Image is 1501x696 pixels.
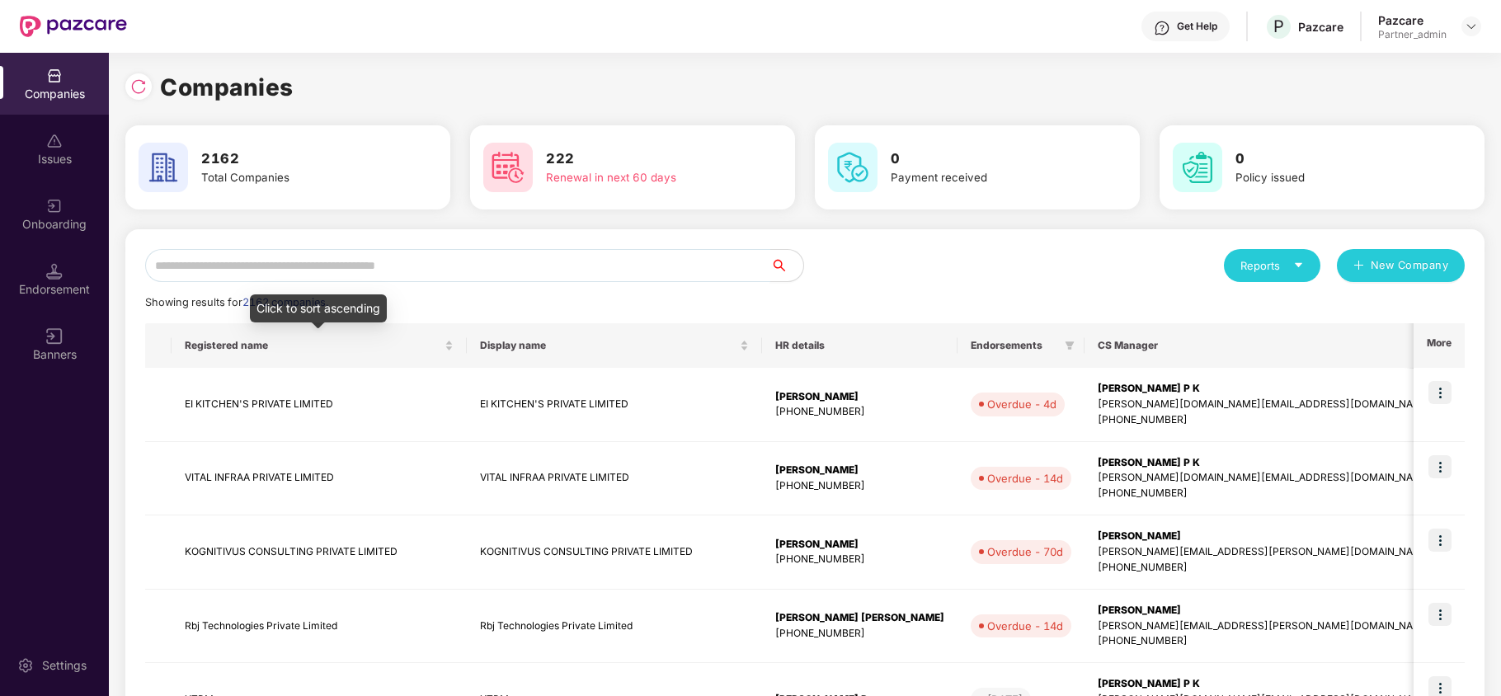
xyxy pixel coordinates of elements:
[1371,257,1449,274] span: New Company
[1098,544,1432,560] div: [PERSON_NAME][EMAIL_ADDRESS][PERSON_NAME][DOMAIN_NAME]
[130,78,147,95] img: svg+xml;base64,PHN2ZyBpZD0iUmVsb2FkLTMyeDMyIiB4bWxucz0iaHR0cDovL3d3dy53My5vcmcvMjAwMC9zdmciIHdpZH...
[172,442,467,516] td: VITAL INFRAA PRIVATE LIMITED
[185,339,441,352] span: Registered name
[467,442,762,516] td: VITAL INFRAA PRIVATE LIMITED
[160,69,294,106] h1: Companies
[1235,148,1430,170] h3: 0
[769,249,804,282] button: search
[1353,260,1364,273] span: plus
[1098,676,1432,692] div: [PERSON_NAME] P K
[46,68,63,84] img: svg+xml;base64,PHN2ZyBpZD0iQ29tcGFuaWVzIiB4bWxucz0iaHR0cDovL3d3dy53My5vcmcvMjAwMC9zdmciIHdpZHRoPS...
[775,537,944,553] div: [PERSON_NAME]
[1098,470,1432,486] div: [PERSON_NAME][DOMAIN_NAME][EMAIL_ADDRESS][DOMAIN_NAME]
[201,169,396,186] div: Total Companies
[546,169,741,186] div: Renewal in next 60 days
[1428,529,1452,552] img: icon
[1098,397,1432,412] div: [PERSON_NAME][DOMAIN_NAME][EMAIL_ADDRESS][DOMAIN_NAME]
[1098,529,1432,544] div: [PERSON_NAME]
[1098,381,1432,397] div: [PERSON_NAME] P K
[172,590,467,664] td: Rbj Technologies Private Limited
[172,368,467,442] td: EI KITCHEN'S PRIVATE LIMITED
[1061,336,1078,355] span: filter
[46,328,63,345] img: svg+xml;base64,PHN2ZyB3aWR0aD0iMTYiIGhlaWdodD0iMTYiIHZpZXdCb3g9IjAgMCAxNiAxNiIgZmlsbD0ibm9uZSIgeG...
[775,626,944,642] div: [PHONE_NUMBER]
[775,478,944,494] div: [PHONE_NUMBER]
[1293,260,1304,270] span: caret-down
[1235,169,1430,186] div: Policy issued
[46,263,63,280] img: svg+xml;base64,PHN2ZyB3aWR0aD0iMTQuNSIgaGVpZ2h0PSIxNC41IiB2aWV3Qm94PSIwIDAgMTYgMTYiIGZpbGw9Im5vbm...
[1177,20,1217,33] div: Get Help
[250,294,387,322] div: Click to sort ascending
[1098,455,1432,471] div: [PERSON_NAME] P K
[775,463,944,478] div: [PERSON_NAME]
[1378,28,1447,41] div: Partner_admin
[242,296,328,308] span: 2162 companies.
[987,470,1063,487] div: Overdue - 14d
[987,396,1056,412] div: Overdue - 4d
[1378,12,1447,28] div: Pazcare
[1337,249,1465,282] button: plusNew Company
[1098,339,1419,352] span: CS Manager
[987,618,1063,634] div: Overdue - 14d
[480,339,736,352] span: Display name
[37,657,92,674] div: Settings
[1098,603,1432,618] div: [PERSON_NAME]
[1098,412,1432,428] div: [PHONE_NUMBER]
[467,323,762,368] th: Display name
[891,148,1085,170] h3: 0
[971,339,1058,352] span: Endorsements
[1173,143,1222,192] img: svg+xml;base64,PHN2ZyB4bWxucz0iaHR0cDovL3d3dy53My5vcmcvMjAwMC9zdmciIHdpZHRoPSI2MCIgaGVpZ2h0PSI2MC...
[775,610,944,626] div: [PERSON_NAME] [PERSON_NAME]
[1428,455,1452,478] img: icon
[775,389,944,405] div: [PERSON_NAME]
[546,148,741,170] h3: 222
[1298,19,1343,35] div: Pazcare
[145,296,328,308] span: Showing results for
[1414,323,1465,368] th: More
[1240,257,1304,274] div: Reports
[1098,618,1432,634] div: [PERSON_NAME][EMAIL_ADDRESS][PERSON_NAME][DOMAIN_NAME]
[46,133,63,149] img: svg+xml;base64,PHN2ZyBpZD0iSXNzdWVzX2Rpc2FibGVkIiB4bWxucz0iaHR0cDovL3d3dy53My5vcmcvMjAwMC9zdmciIH...
[1154,20,1170,36] img: svg+xml;base64,PHN2ZyBpZD0iSGVscC0zMngzMiIgeG1sbnM9Imh0dHA6Ly93d3cudzMub3JnLzIwMDAvc3ZnIiB3aWR0aD...
[775,552,944,567] div: [PHONE_NUMBER]
[769,259,803,272] span: search
[1065,341,1075,350] span: filter
[1465,20,1478,33] img: svg+xml;base64,PHN2ZyBpZD0iRHJvcGRvd24tMzJ4MzIiIHhtbG5zPSJodHRwOi8vd3d3LnczLm9yZy8yMDAwL3N2ZyIgd2...
[1098,633,1432,649] div: [PHONE_NUMBER]
[201,148,396,170] h3: 2162
[1428,603,1452,626] img: icon
[172,323,467,368] th: Registered name
[139,143,188,192] img: svg+xml;base64,PHN2ZyB4bWxucz0iaHR0cDovL3d3dy53My5vcmcvMjAwMC9zdmciIHdpZHRoPSI2MCIgaGVpZ2h0PSI2MC...
[467,590,762,664] td: Rbj Technologies Private Limited
[762,323,958,368] th: HR details
[1098,486,1432,501] div: [PHONE_NUMBER]
[483,143,533,192] img: svg+xml;base64,PHN2ZyB4bWxucz0iaHR0cDovL3d3dy53My5vcmcvMjAwMC9zdmciIHdpZHRoPSI2MCIgaGVpZ2h0PSI2MC...
[775,404,944,420] div: [PHONE_NUMBER]
[172,515,467,590] td: KOGNITIVUS CONSULTING PRIVATE LIMITED
[1428,381,1452,404] img: icon
[20,16,127,37] img: New Pazcare Logo
[467,368,762,442] td: EI KITCHEN'S PRIVATE LIMITED
[46,198,63,214] img: svg+xml;base64,PHN2ZyB3aWR0aD0iMjAiIGhlaWdodD0iMjAiIHZpZXdCb3g9IjAgMCAyMCAyMCIgZmlsbD0ibm9uZSIgeG...
[1273,16,1284,36] span: P
[1098,560,1432,576] div: [PHONE_NUMBER]
[891,169,1085,186] div: Payment received
[987,543,1063,560] div: Overdue - 70d
[17,657,34,674] img: svg+xml;base64,PHN2ZyBpZD0iU2V0dGluZy0yMHgyMCIgeG1sbnM9Imh0dHA6Ly93d3cudzMub3JnLzIwMDAvc3ZnIiB3aW...
[828,143,878,192] img: svg+xml;base64,PHN2ZyB4bWxucz0iaHR0cDovL3d3dy53My5vcmcvMjAwMC9zdmciIHdpZHRoPSI2MCIgaGVpZ2h0PSI2MC...
[467,515,762,590] td: KOGNITIVUS CONSULTING PRIVATE LIMITED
